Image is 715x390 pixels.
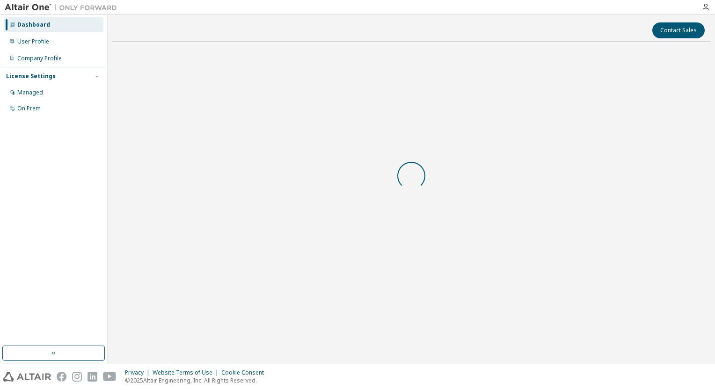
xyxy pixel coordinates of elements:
div: Website Terms of Use [153,369,221,376]
div: Company Profile [17,55,62,62]
img: facebook.svg [57,372,66,382]
div: Dashboard [17,21,50,29]
img: Altair One [5,3,122,12]
div: User Profile [17,38,49,45]
p: © 2025 Altair Engineering, Inc. All Rights Reserved. [125,376,270,384]
img: altair_logo.svg [3,372,51,382]
div: Managed [17,89,43,96]
div: On Prem [17,105,41,112]
img: linkedin.svg [88,372,97,382]
img: instagram.svg [72,372,82,382]
button: Contact Sales [652,22,705,38]
img: youtube.svg [103,372,117,382]
div: License Settings [6,72,56,80]
div: Cookie Consent [221,369,270,376]
div: Privacy [125,369,153,376]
